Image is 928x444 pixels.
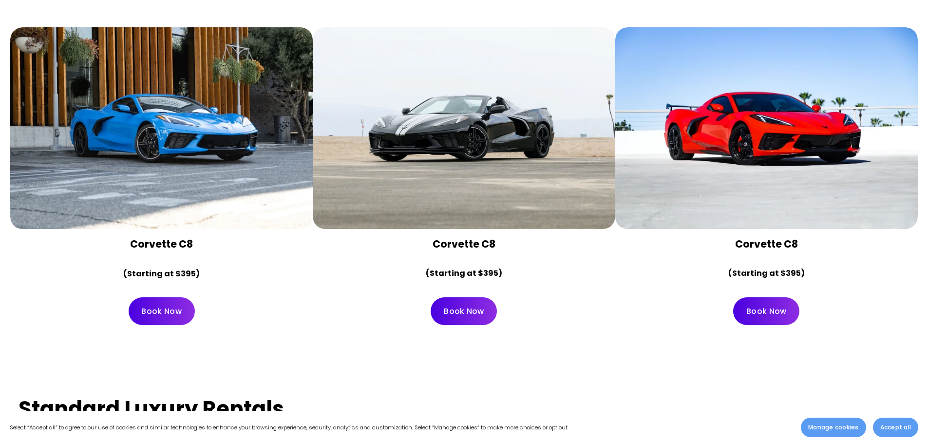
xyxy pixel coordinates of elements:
strong: Corvette C8 [130,237,193,251]
a: Book Now [733,297,799,325]
strong: Standard Luxury Rentals [19,394,284,424]
strong: Corvette C8 [433,237,495,251]
a: Book Now [431,297,497,325]
strong: (Starting at $395) [123,268,200,279]
p: Select “Accept all” to agree to our use of cookies and similar technologies to enhance your brows... [10,423,568,433]
button: Manage cookies [801,418,866,437]
button: Sport Cars For Rent in Los Angeles [313,27,615,229]
button: Accept all [873,418,918,437]
strong: (Starting at $395) [728,268,805,279]
span: Manage cookies [808,423,858,432]
strong: (Starting at $395) [426,268,502,279]
a: Book Now [129,297,195,325]
span: Accept all [880,423,911,432]
strong: Corvette C8 [735,237,798,251]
